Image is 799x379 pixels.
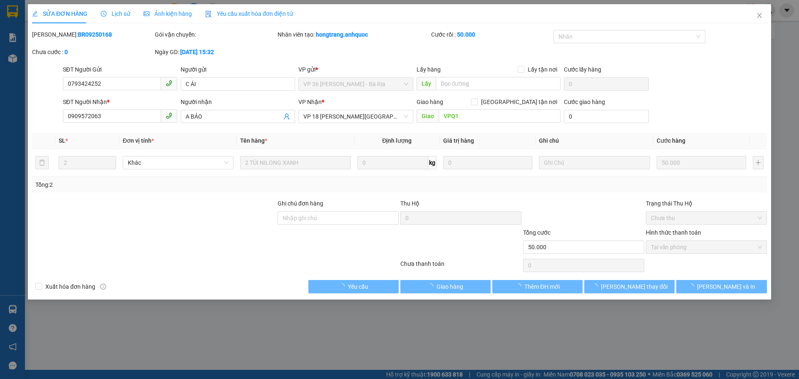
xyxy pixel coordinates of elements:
span: SỬA ĐƠN HÀNG [32,10,87,17]
input: VD: Bàn, Ghế [240,156,351,169]
span: Lấy [417,77,436,90]
button: Close [748,4,771,27]
span: kg [428,156,437,169]
span: Giao [417,109,439,123]
span: user-add [284,113,290,120]
div: Ngày GD: [155,47,276,57]
div: Chưa cước : [32,47,153,57]
span: info-circle [100,284,106,290]
span: loading [688,283,697,289]
span: phone [166,80,172,87]
button: Yêu cầu [308,280,399,293]
b: 50.000 [457,31,475,38]
button: Thêm ĐH mới [492,280,583,293]
span: loading [339,283,348,289]
span: loading [515,283,524,289]
span: Lịch sử [101,10,130,17]
input: Cước lấy hàng [564,77,649,91]
span: Lấy tận nơi [524,65,561,74]
span: Giao hàng [437,282,464,291]
div: Chưa thanh toán [399,259,522,274]
span: [GEOGRAPHIC_DATA] tận nơi [478,97,561,107]
input: 0 [657,156,746,169]
span: Yêu cầu xuất hóa đơn điện tử [205,10,293,17]
span: Chưa thu [651,212,762,224]
input: Dọc đường [436,77,561,90]
span: Lấy hàng [417,66,441,73]
input: Ghi chú đơn hàng [278,211,399,225]
span: [PERSON_NAME] và In [697,282,755,291]
span: Cước hàng [657,137,685,144]
span: VP Nhận [299,99,322,105]
div: Gói vận chuyển: [155,30,276,39]
div: Người nhận [181,97,295,107]
button: [PERSON_NAME] thay đổi [584,280,675,293]
div: Tổng: 2 [35,180,308,189]
button: Giao hàng [400,280,491,293]
div: Cước rồi : [431,30,552,39]
label: Cước lấy hàng [564,66,601,73]
div: VP gửi [299,65,413,74]
span: Tên hàng [240,137,267,144]
div: Trạng thái Thu Hộ [646,199,767,208]
span: close [756,12,763,19]
span: Giao hàng [417,99,443,105]
span: VP 18 Nguyễn Thái Bình - Quận 1 [304,110,408,123]
label: Cước giao hàng [564,99,605,105]
button: [PERSON_NAME] và In [677,280,767,293]
th: Ghi chú [536,133,653,149]
input: Cước giao hàng [564,110,649,123]
b: 0 [65,49,68,55]
button: plus [753,156,764,169]
span: loading [592,283,601,289]
span: Đơn vị tính [123,137,154,144]
span: Giá trị hàng [443,137,474,144]
span: phone [166,112,172,119]
input: Dọc đường [439,109,561,123]
div: Người gửi [181,65,295,74]
span: Xuất hóa đơn hàng [42,282,99,291]
span: Ảnh kiện hàng [144,10,192,17]
span: VP 36 Lê Thành Duy - Bà Rịa [304,78,408,90]
label: Hình thức thanh toán [646,229,701,236]
span: Định lượng [382,137,412,144]
span: clock-circle [101,11,107,17]
div: SĐT Người Gửi [63,65,177,74]
label: Ghi chú đơn hàng [278,200,323,207]
div: SĐT Người Nhận [63,97,177,107]
div: [PERSON_NAME]: [32,30,153,39]
span: Tổng cước [523,229,551,236]
b: hongtrang.anhquoc [316,31,368,38]
span: SL [59,137,65,144]
span: Yêu cầu [348,282,368,291]
span: Thêm ĐH mới [524,282,560,291]
input: 0 [443,156,533,169]
span: Tại văn phòng [651,241,762,253]
span: [PERSON_NAME] thay đổi [601,282,667,291]
span: picture [144,11,149,17]
button: delete [35,156,49,169]
span: Khác [128,156,228,169]
span: edit [32,11,38,17]
b: [DATE] 15:32 [180,49,214,55]
span: loading [428,283,437,289]
div: Nhân viên tạo: [278,30,429,39]
span: Thu Hộ [400,200,419,207]
img: icon [205,11,212,17]
input: Ghi Chú [539,156,650,169]
b: BR09250168 [78,31,112,38]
